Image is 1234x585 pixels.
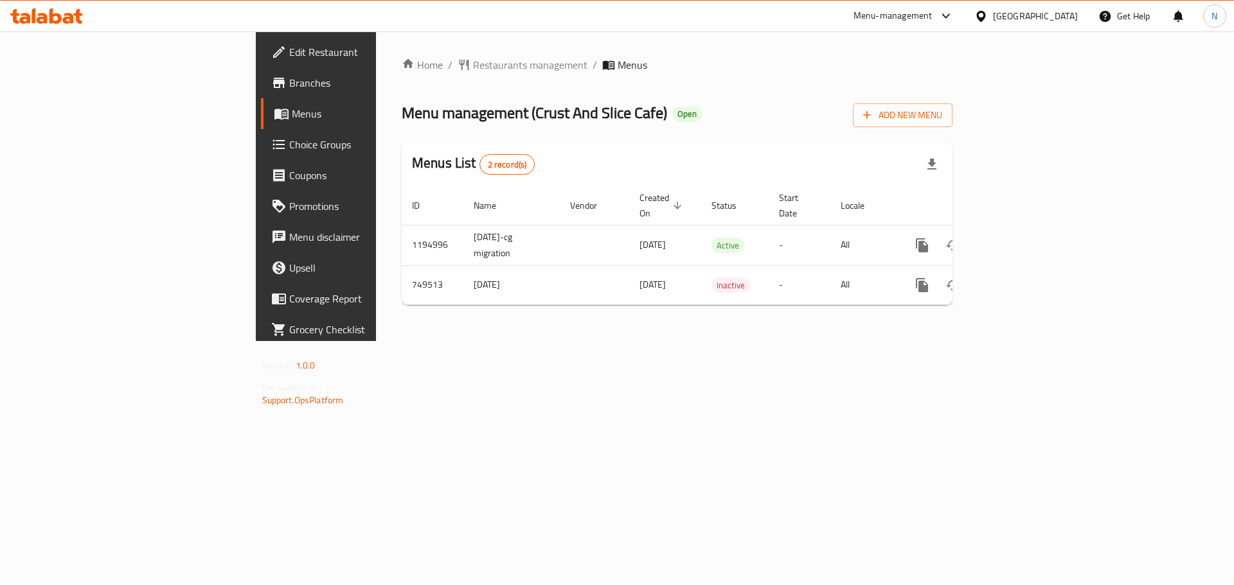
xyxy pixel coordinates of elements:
[672,109,702,119] span: Open
[289,291,452,306] span: Coverage Report
[412,153,535,175] h2: Menus List
[402,57,952,73] nav: breadcrumb
[639,276,666,293] span: [DATE]
[570,198,614,213] span: Vendor
[711,198,753,213] span: Status
[672,107,702,122] div: Open
[907,270,938,301] button: more
[618,57,647,73] span: Menus
[262,392,344,408] a: Support.OpsPlatform
[262,379,321,396] span: Get support on:
[289,260,452,275] span: Upsell
[854,8,933,24] div: Menu-management
[907,230,938,261] button: more
[402,98,667,127] span: Menu management ( Crust And Slice Cafe )
[938,270,969,301] button: Change Status
[463,225,560,265] td: [DATE]-cg migration
[458,57,587,73] a: Restaurants management
[863,107,942,123] span: Add New Menu
[261,160,462,191] a: Coupons
[261,98,462,129] a: Menus
[779,190,815,221] span: Start Date
[292,106,452,121] span: Menus
[769,265,830,304] td: -
[289,229,452,245] span: Menu disclaimer
[639,190,686,221] span: Created On
[296,357,316,374] span: 1.0.0
[853,103,952,127] button: Add New Menu
[938,230,969,261] button: Change Status
[289,168,452,183] span: Coupons
[897,186,1041,225] th: Actions
[830,265,897,304] td: All
[261,252,462,283] a: Upsell
[841,198,881,213] span: Locale
[402,186,1041,305] table: enhanced table
[261,283,462,314] a: Coverage Report
[289,44,452,60] span: Edit Restaurant
[412,198,436,213] span: ID
[262,357,294,374] span: Version:
[289,75,452,91] span: Branches
[261,222,462,252] a: Menu disclaimer
[473,57,587,73] span: Restaurants management
[261,314,462,345] a: Grocery Checklist
[639,236,666,253] span: [DATE]
[289,322,452,337] span: Grocery Checklist
[480,159,535,171] span: 2 record(s)
[261,191,462,222] a: Promotions
[1212,9,1217,23] span: N
[769,225,830,265] td: -
[289,137,452,152] span: Choice Groups
[711,238,744,253] span: Active
[463,265,560,304] td: [DATE]
[474,198,513,213] span: Name
[479,154,535,175] div: Total records count
[289,198,452,214] span: Promotions
[593,57,597,73] li: /
[830,225,897,265] td: All
[261,67,462,98] a: Branches
[917,149,947,180] div: Export file
[261,37,462,67] a: Edit Restaurant
[711,278,750,293] span: Inactive
[993,9,1078,23] div: [GEOGRAPHIC_DATA]
[261,129,462,160] a: Choice Groups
